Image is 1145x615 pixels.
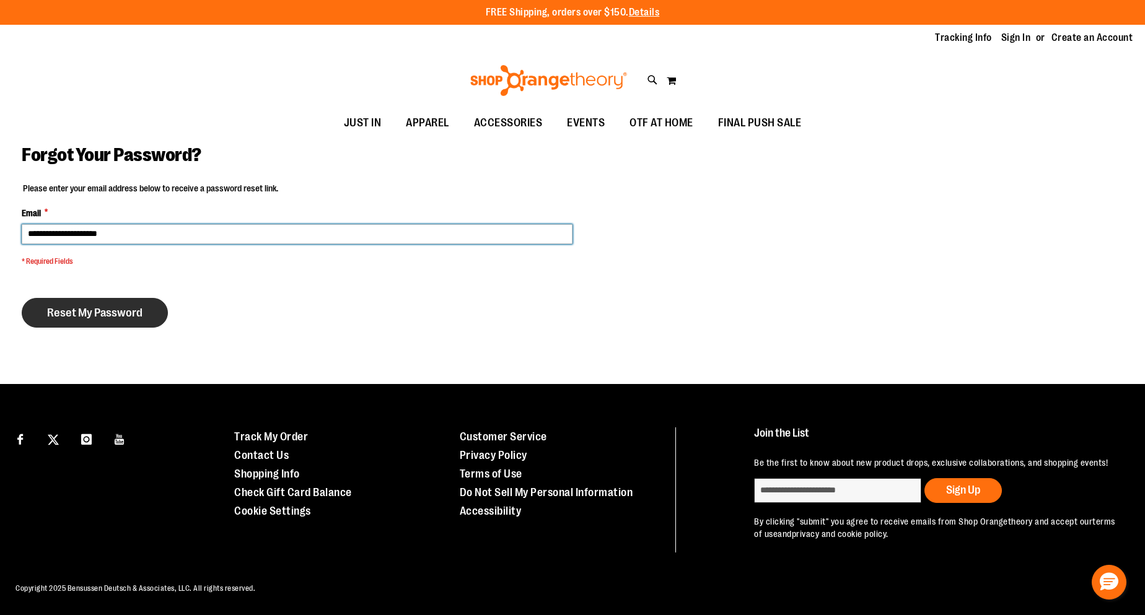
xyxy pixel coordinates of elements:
[234,449,289,461] a: Contact Us
[486,6,660,20] p: FREE Shipping, orders over $150.
[462,109,555,137] a: ACCESSORIES
[460,449,527,461] a: Privacy Policy
[460,430,547,443] a: Customer Service
[22,207,41,219] span: Email
[47,306,143,320] span: Reset My Password
[331,109,394,137] a: JUST IN
[460,486,633,499] a: Do Not Sell My Personal Information
[946,484,980,496] span: Sign Up
[754,427,1117,450] h4: Join the List
[48,434,59,445] img: Twitter
[109,427,131,449] a: Visit our Youtube page
[1001,31,1031,45] a: Sign In
[630,109,693,137] span: OTF AT HOME
[474,109,543,137] span: ACCESSORIES
[344,109,382,137] span: JUST IN
[234,430,308,443] a: Track My Order
[754,456,1117,469] p: Be the first to know about new product drops, exclusive collaborations, and shopping events!
[924,478,1002,503] button: Sign Up
[754,478,921,503] input: enter email
[234,505,311,517] a: Cookie Settings
[234,486,352,499] a: Check Gift Card Balance
[22,182,279,194] legend: Please enter your email address below to receive a password reset link.
[468,65,629,96] img: Shop Orangetheory
[460,505,522,517] a: Accessibility
[935,31,992,45] a: Tracking Info
[393,109,462,137] a: APPAREL
[9,427,31,449] a: Visit our Facebook page
[22,256,572,267] span: * Required Fields
[406,109,449,137] span: APPAREL
[617,109,706,137] a: OTF AT HOME
[629,7,660,18] a: Details
[718,109,802,137] span: FINAL PUSH SALE
[1092,565,1126,600] button: Hello, have a question? Let’s chat.
[234,468,300,480] a: Shopping Info
[792,529,888,539] a: privacy and cookie policy.
[22,298,168,328] button: Reset My Password
[22,144,201,165] span: Forgot Your Password?
[15,584,255,593] span: Copyright 2025 Bensussen Deutsch & Associates, LLC. All rights reserved.
[754,517,1115,539] a: terms of use
[1051,31,1133,45] a: Create an Account
[43,427,64,449] a: Visit our X page
[460,468,522,480] a: Terms of Use
[706,109,814,137] a: FINAL PUSH SALE
[754,515,1117,540] p: By clicking "submit" you agree to receive emails from Shop Orangetheory and accept our and
[567,109,605,137] span: EVENTS
[555,109,617,137] a: EVENTS
[76,427,97,449] a: Visit our Instagram page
